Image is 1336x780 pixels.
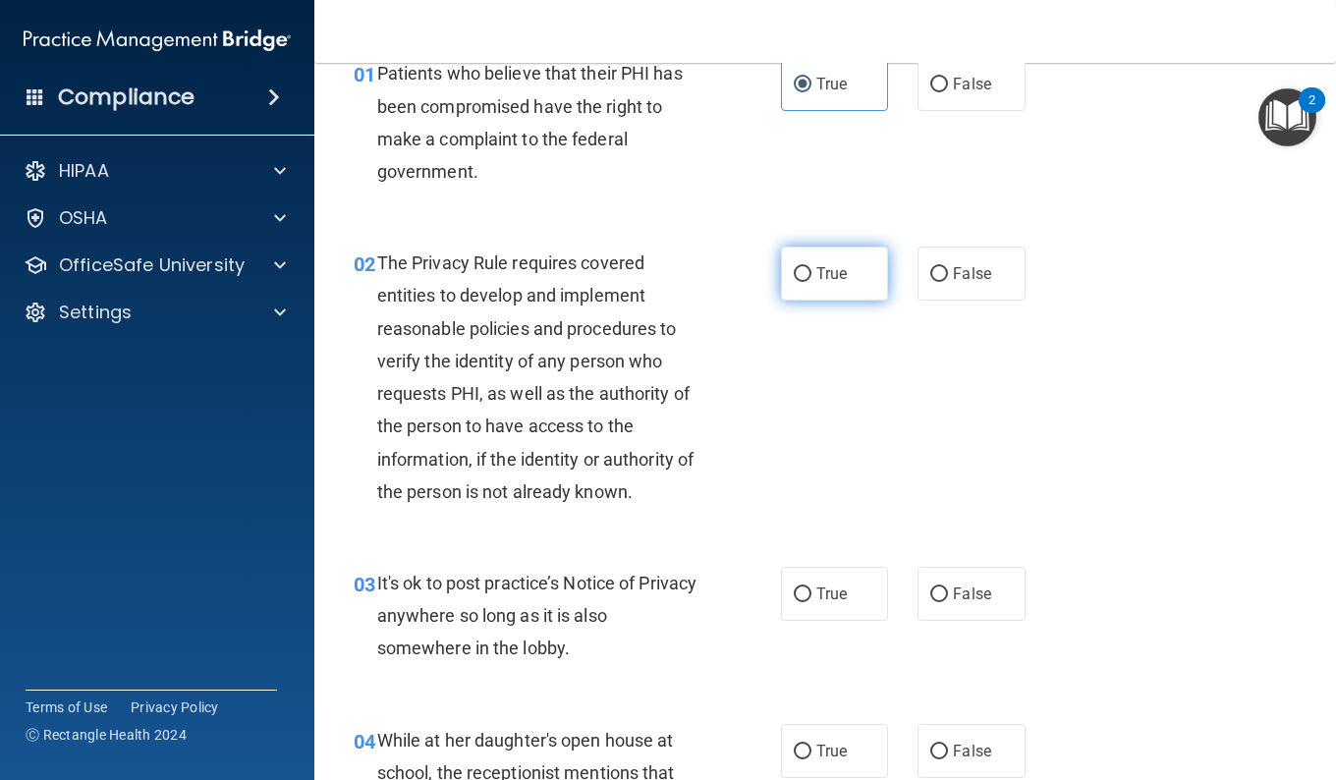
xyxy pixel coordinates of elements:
[24,206,286,230] a: OSHA
[794,78,811,92] input: True
[953,742,991,760] span: False
[377,252,694,502] span: The Privacy Rule requires covered entities to develop and implement reasonable policies and proce...
[59,206,108,230] p: OSHA
[794,745,811,759] input: True
[1308,100,1315,126] div: 2
[59,301,132,324] p: Settings
[377,573,696,658] span: It's ok to post practice’s Notice of Privacy anywhere so long as it is also somewhere in the lobby.
[930,745,948,759] input: False
[24,21,291,60] img: PMB logo
[953,75,991,93] span: False
[953,585,991,603] span: False
[354,730,375,753] span: 04
[1258,88,1316,146] button: Open Resource Center, 2 new notifications
[930,78,948,92] input: False
[930,587,948,602] input: False
[24,159,286,183] a: HIPAA
[26,725,187,745] span: Ⓒ Rectangle Health 2024
[794,267,811,282] input: True
[24,301,286,324] a: Settings
[377,63,683,182] span: Patients who believe that their PHI has been compromised have the right to make a complaint to th...
[58,84,195,111] h4: Compliance
[354,63,375,86] span: 01
[953,264,991,283] span: False
[816,742,847,760] span: True
[354,573,375,596] span: 03
[816,75,847,93] span: True
[354,252,375,276] span: 02
[59,253,245,277] p: OfficeSafe University
[816,264,847,283] span: True
[131,697,219,717] a: Privacy Policy
[24,253,286,277] a: OfficeSafe University
[794,587,811,602] input: True
[930,267,948,282] input: False
[59,159,109,183] p: HIPAA
[26,697,107,717] a: Terms of Use
[816,585,847,603] span: True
